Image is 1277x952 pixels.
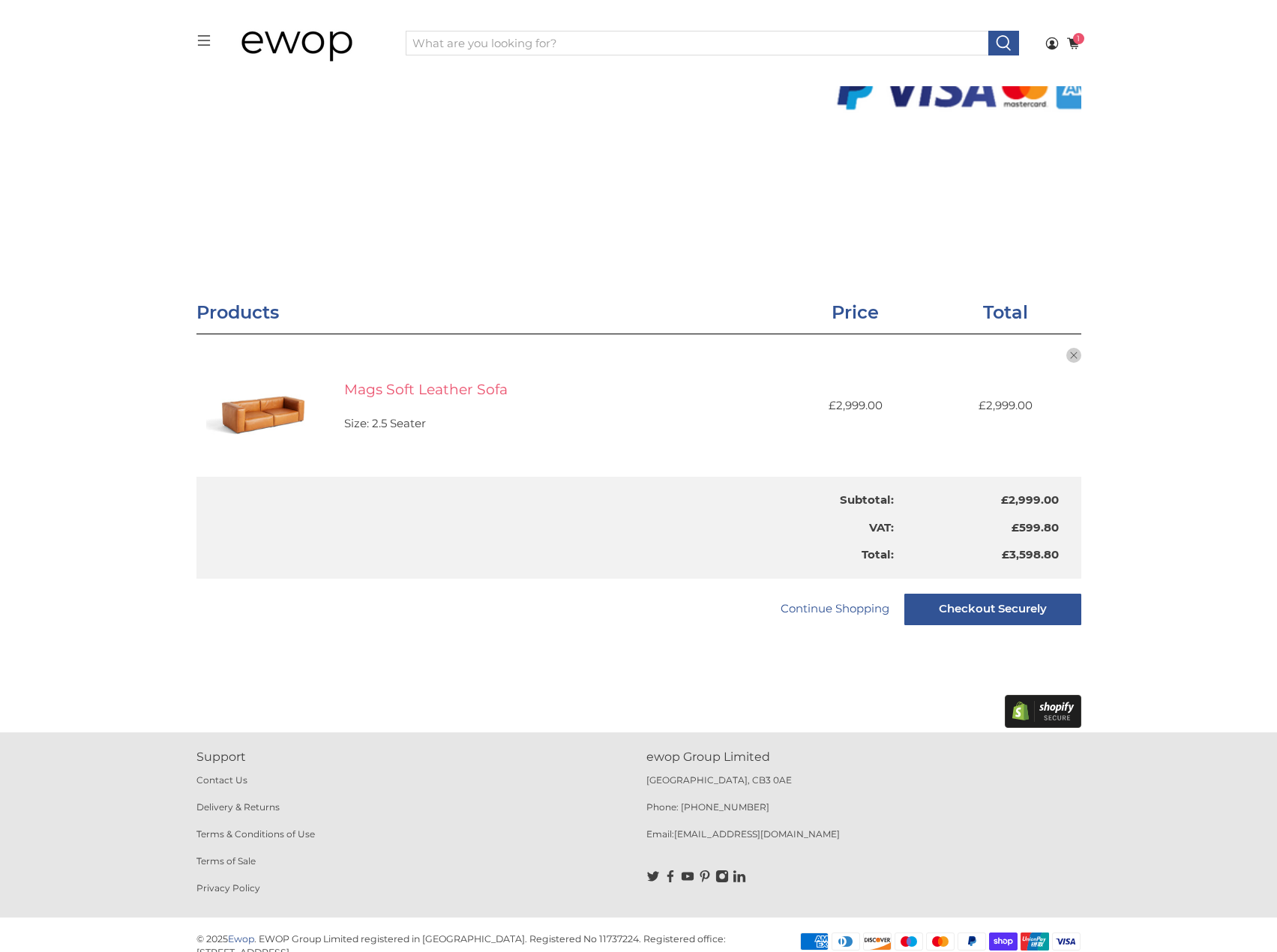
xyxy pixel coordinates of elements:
span: 1 [1073,33,1084,44]
p: © 2025 . [196,933,256,945]
p: VAT: [646,519,894,537]
input: Checkout Securely [904,594,1081,625]
a: [EMAIL_ADDRESS][DOMAIN_NAME] [674,828,840,840]
h3: Price [780,299,931,326]
p: Email: [646,828,1081,855]
p: Support [196,748,631,766]
span: £2,999.00 [780,397,931,415]
a: Delivery & Returns [196,801,280,813]
a: Terms of Sale [196,855,256,867]
input: What are you looking for? [406,31,989,56]
a: 1 [1066,37,1080,50]
span: £2,999.00 [1001,492,1059,507]
a: Mags Soft Leather Sofa [344,381,508,398]
a: Mags Soft Leather Sofa - 2.5 Seater [196,349,329,462]
h1: Shopping Cart [301,142,976,171]
p: [GEOGRAPHIC_DATA], CB3 0AE [646,774,1081,801]
a: Privacy Policy [196,882,260,894]
img: Mags Soft Leather Sofa - 2.5 Seater [206,349,319,462]
a: Contact Us [196,774,247,786]
h3: Total [931,299,1081,326]
a: Ewop [228,933,254,945]
p: Total: [646,546,894,564]
iframe: PayPal-paypal [196,649,1081,682]
span: £2,999.00 [931,397,1081,415]
img: Shopify secure badge [1005,687,1089,728]
p: Phone: [PHONE_NUMBER] [646,801,1081,828]
p: Subtotal: [646,492,894,509]
a: Terms & Conditions of Use [196,828,315,840]
span: Size: [344,416,369,430]
p: ewop Group Limited [646,748,1081,766]
span: £599.80 [1012,520,1059,534]
span: 2.5 Seater [372,416,426,430]
a: Continue Shopping [781,601,889,615]
h3: Products [196,299,781,326]
span: £3,598.80 [1002,547,1059,561]
button: close [1066,348,1081,363]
